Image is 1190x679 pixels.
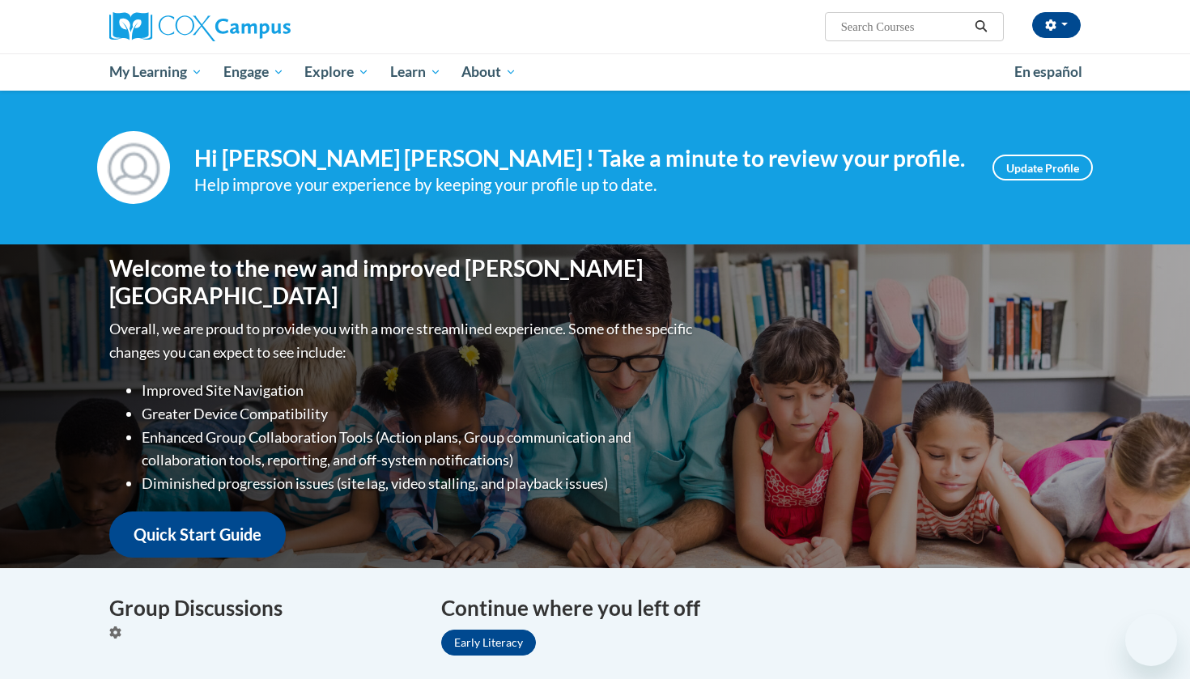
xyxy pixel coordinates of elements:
h4: Group Discussions [109,592,417,624]
a: Engage [213,53,295,91]
a: About [452,53,528,91]
span: Engage [223,62,284,82]
li: Improved Site Navigation [142,379,696,402]
a: Cox Campus [109,12,417,41]
span: Learn [390,62,441,82]
a: Early Literacy [441,630,536,656]
div: Main menu [85,53,1105,91]
h1: Welcome to the new and improved [PERSON_NAME][GEOGRAPHIC_DATA] [109,255,696,309]
p: Overall, we are proud to provide you with a more streamlined experience. Some of the specific cha... [109,317,696,364]
span: Explore [304,62,369,82]
h4: Continue where you left off [441,592,1081,624]
button: Account Settings [1032,12,1081,38]
button: Search [969,17,993,36]
li: Diminished progression issues (site lag, video stalling, and playback issues) [142,472,696,495]
div: Help improve your experience by keeping your profile up to date. [194,172,968,198]
img: Profile Image [97,131,170,204]
span: About [461,62,516,82]
a: Learn [380,53,452,91]
iframe: Button to launch messaging window [1125,614,1177,666]
a: Explore [294,53,380,91]
span: My Learning [109,62,202,82]
span: En español [1014,63,1082,80]
a: En español [1004,55,1093,89]
img: Cox Campus [109,12,291,41]
a: My Learning [99,53,213,91]
h4: Hi [PERSON_NAME] [PERSON_NAME] ! Take a minute to review your profile. [194,145,968,172]
input: Search Courses [839,17,969,36]
li: Greater Device Compatibility [142,402,696,426]
li: Enhanced Group Collaboration Tools (Action plans, Group communication and collaboration tools, re... [142,426,696,473]
a: Quick Start Guide [109,511,286,558]
a: Update Profile [992,155,1093,180]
